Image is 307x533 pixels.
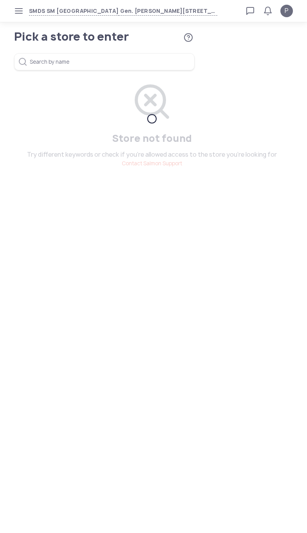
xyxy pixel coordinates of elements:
[29,7,119,16] span: SMDS SM [GEOGRAPHIC_DATA]
[285,6,289,16] span: P
[280,5,293,17] button: P
[14,31,170,42] h1: Pick a store to enter
[119,7,217,16] span: Gen. [PERSON_NAME][STREET_ADDRESS]
[29,7,217,16] button: SMDS SM [GEOGRAPHIC_DATA]Gen. [PERSON_NAME][STREET_ADDRESS]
